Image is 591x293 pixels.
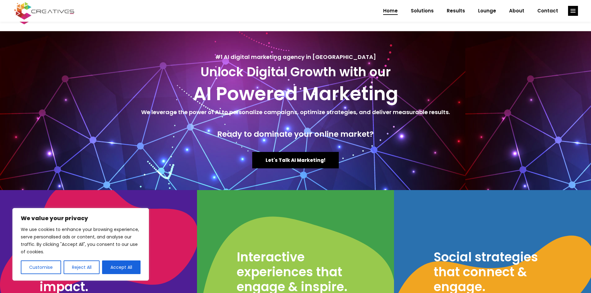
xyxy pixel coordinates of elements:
[447,3,465,19] span: Results
[531,3,565,19] a: Contact
[568,6,578,16] a: link
[404,3,440,19] a: Solutions
[383,3,398,19] span: Home
[21,215,141,222] p: We value your privacy
[478,3,496,19] span: Lounge
[6,53,585,61] h5: #1 AI digital marketing agency in [GEOGRAPHIC_DATA]
[537,3,558,19] span: Contact
[64,260,100,274] button: Reject All
[503,3,531,19] a: About
[6,130,585,139] h4: Ready to dominate your online market?
[472,3,503,19] a: Lounge
[6,82,585,105] h2: AI Powered Marketing
[509,3,524,19] span: About
[411,3,434,19] span: Solutions
[21,260,61,274] button: Customise
[440,3,472,19] a: Results
[266,157,325,163] span: Let's Talk AI Marketing!
[102,260,141,274] button: Accept All
[12,208,149,281] div: We value your privacy
[6,108,585,117] h5: We leverage the power of AI to personalize campaigns, optimize strategies, and deliver measurable...
[6,64,585,79] h3: Unlock Digital Growth with our
[13,1,76,20] img: Creatives
[252,152,339,168] a: Let's Talk AI Marketing!
[377,3,404,19] a: Home
[21,226,141,255] p: We use cookies to enhance your browsing experience, serve personalised ads or content, and analys...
